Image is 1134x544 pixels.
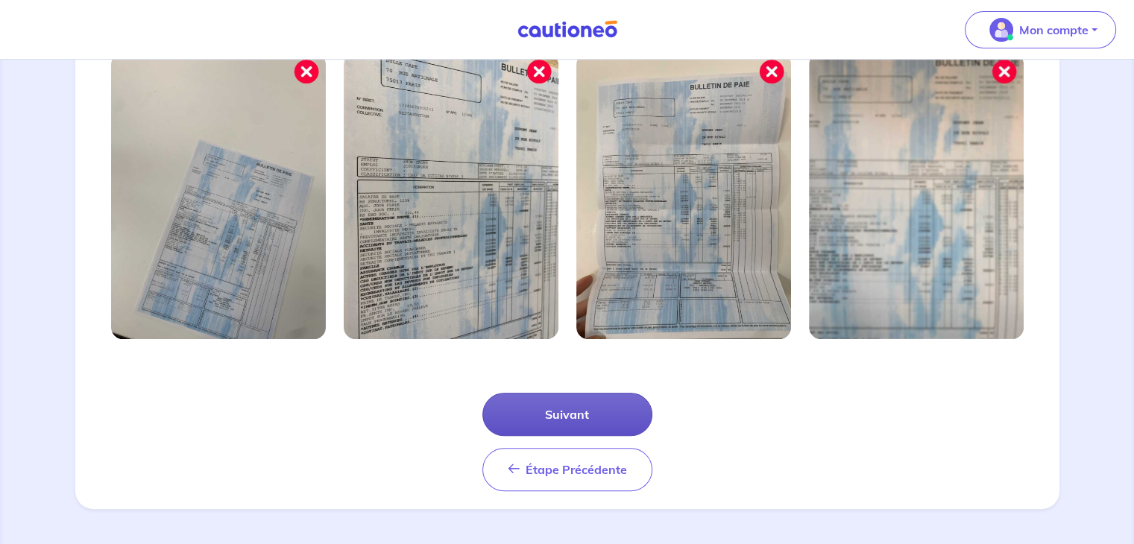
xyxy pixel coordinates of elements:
[111,53,326,339] img: Image mal cadrée 1
[526,462,627,477] span: Étape Précédente
[576,53,791,339] img: Image mal cadrée 3
[482,448,652,491] button: Étape Précédente
[344,53,558,339] img: Image mal cadrée 2
[989,18,1013,42] img: illu_account_valid_menu.svg
[482,393,652,436] button: Suivant
[809,53,1024,339] img: Image mal cadrée 4
[511,20,623,39] img: Cautioneo
[1019,21,1089,39] p: Mon compte
[965,11,1116,48] button: illu_account_valid_menu.svgMon compte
